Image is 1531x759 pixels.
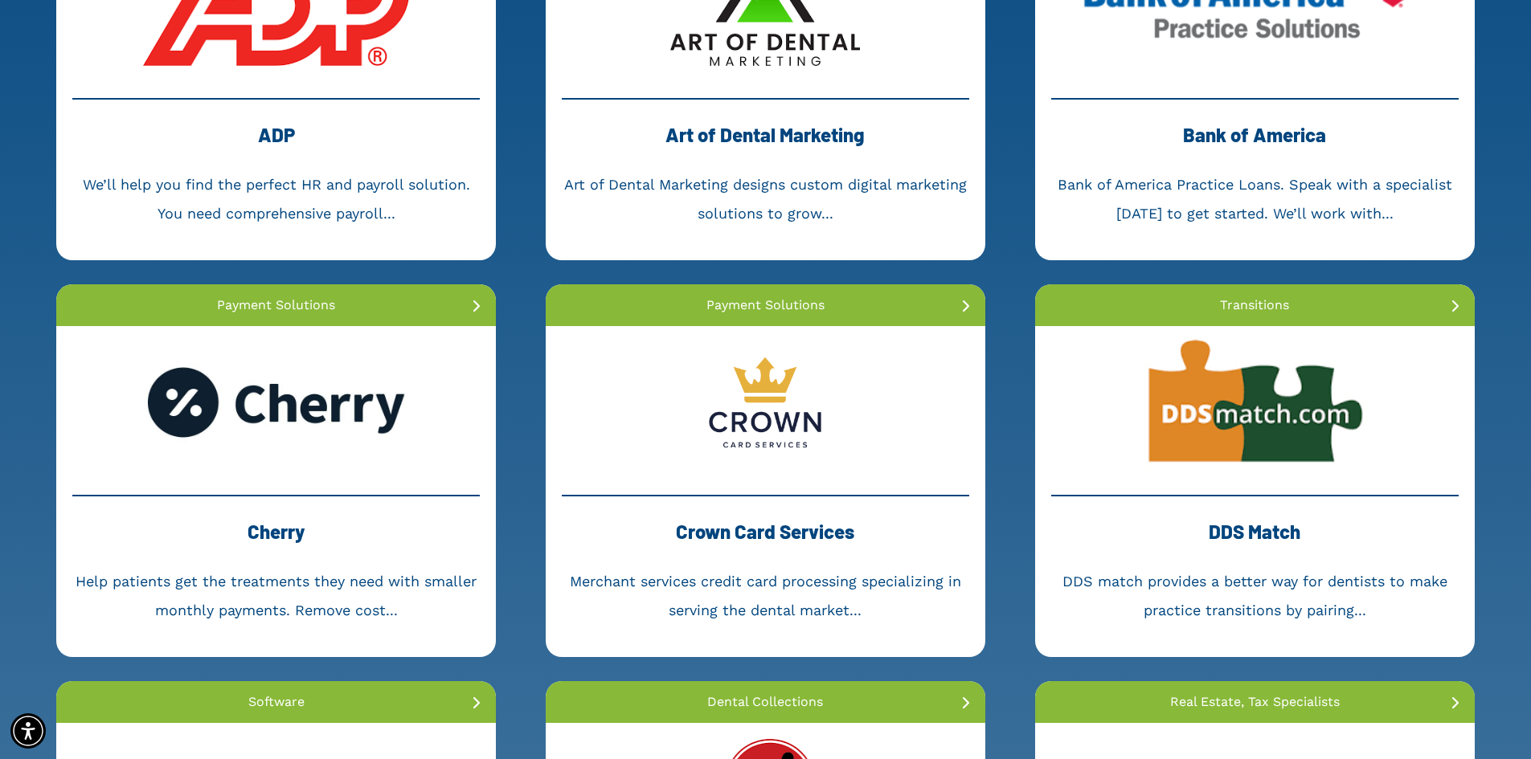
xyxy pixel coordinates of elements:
div: Accessibility Menu [10,713,46,749]
div: Cherry [72,512,480,567]
div: ADP [72,116,480,170]
div: Bank of America [1051,116,1459,170]
div: Merchant services credit card processing specializing in serving the dental market... [562,567,969,625]
div: DDS Match [1051,512,1459,567]
div: Bank of America Practice Loans. Speak with a specialist [DATE] to get started. We’ll work with... [1051,170,1459,228]
div: Art of Dental Marketing [562,116,969,170]
div: DDS match provides a better way for dentists to make practice transitions by pairing... [1051,567,1459,625]
div: Help patients get the treatments they need with smaller monthly payments. Remove cost... [72,567,480,625]
div: Crown Card Services [562,512,969,567]
div: Art of Dental Marketing designs custom digital marketing solutions to grow... [562,170,969,228]
div: We’ll help you find the perfect HR and payroll solution. You need comprehensive payroll... [72,170,480,228]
